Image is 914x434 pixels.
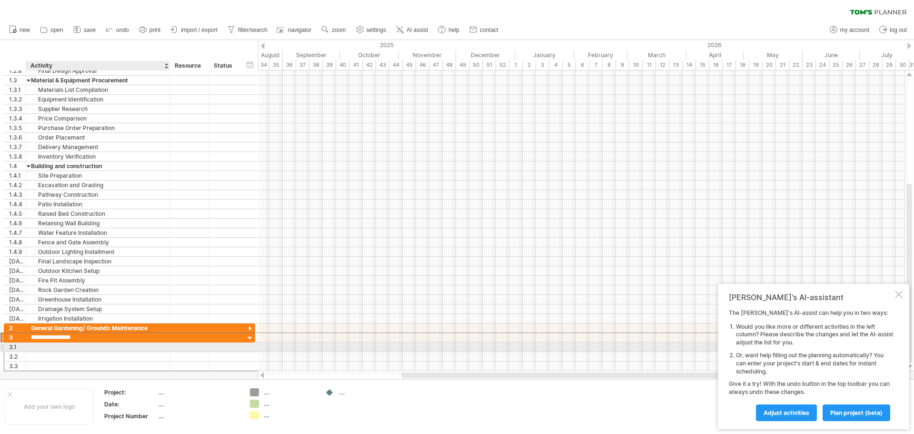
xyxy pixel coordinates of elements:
div: 1 [509,60,523,70]
div: Outdoor Kitchen Setup [31,266,165,275]
div: [PERSON_NAME]'s AI-assistant [729,293,893,302]
div: Fence and Gate Assembly [31,238,165,247]
div: [DATE] [9,285,26,294]
div: 30 [896,60,909,70]
div: Supplier Research [31,104,165,113]
a: plan project (beta) [823,404,890,421]
div: 35 [269,60,283,70]
div: 48 [443,60,456,70]
div: 14 [683,60,696,70]
div: 1.4.8 [9,238,26,247]
div: 29 [883,60,896,70]
div: 15 [696,60,709,70]
div: 3.2 [9,352,26,361]
div: Drainage System Setup [31,304,165,313]
a: contact [467,24,501,36]
a: print [137,24,163,36]
div: Inventory Verification [31,152,165,161]
div: December 2025 [456,50,515,60]
div: 3 [536,60,549,70]
div: 25 [829,60,843,70]
div: 1.3.2 [9,95,26,104]
div: 3.1 [9,343,26,352]
div: Outdoor Lighting Installment [31,247,165,256]
div: 13 [669,60,683,70]
div: 34 [256,60,269,70]
div: Project Number [104,412,157,420]
div: 40 [336,60,349,70]
div: September 2025 [283,50,340,60]
div: 2 [523,60,536,70]
a: filter/search [225,24,270,36]
div: 39 [323,60,336,70]
div: 6 [576,60,589,70]
span: filter/search [238,27,268,33]
div: 46 [416,60,429,70]
div: Project: [104,388,157,396]
a: help [436,24,462,36]
div: 36 [283,60,296,70]
div: 1.4.3 [9,190,26,199]
div: 1.3.5 [9,123,26,132]
a: settings [354,24,389,36]
a: new [7,24,33,36]
div: 9 [616,60,629,70]
div: 37 [296,60,309,70]
span: help [448,27,459,33]
div: 11 [643,60,656,70]
div: 45 [403,60,416,70]
span: log out [890,27,907,33]
div: .... [339,388,391,396]
div: [DATE] [9,295,26,304]
div: January 2026 [515,50,574,60]
div: 23 [803,60,816,70]
span: import / export [181,27,218,33]
div: [DATE] [9,304,26,313]
div: June 2026 [803,50,860,60]
div: .... [264,411,316,419]
span: undo [116,27,129,33]
div: 50 [469,60,483,70]
div: 1.3.8 [9,152,26,161]
span: my account [840,27,869,33]
div: 16 [709,60,723,70]
a: undo [103,24,132,36]
div: 5 [563,60,576,70]
div: 49 [456,60,469,70]
div: May 2026 [744,50,803,60]
div: General Gardening/ Grounds Maintenance [31,323,165,333]
div: Patio Installation [31,200,165,209]
div: Rock Garden Creation [31,285,165,294]
span: contact [480,27,498,33]
span: settings [367,27,386,33]
div: .... [264,388,316,396]
div: 19 [749,60,763,70]
div: 4 [549,60,563,70]
div: 26 [843,60,856,70]
div: Order Placement [31,133,165,142]
span: zoom [332,27,346,33]
span: open [50,27,63,33]
div: 3 [9,333,26,342]
div: [DATE] [9,314,26,323]
div: Delivery Management [31,142,165,151]
span: new [20,27,30,33]
div: Price Comparison [31,114,165,123]
div: 43 [376,60,389,70]
div: .... [159,412,238,420]
div: 27 [856,60,869,70]
div: 1.4.5 [9,209,26,218]
span: plan project (beta) [830,409,883,416]
div: Greenhouse Installation [31,295,165,304]
div: Final Design Approval [31,66,165,75]
div: Irrigation Installation [31,314,165,323]
div: 1.3.3 [9,104,26,113]
div: 1.4 [9,161,26,171]
div: 20 [763,60,776,70]
div: 24 [816,60,829,70]
a: Adjust activities [756,404,817,421]
div: April 2026 [686,50,744,60]
a: AI assist [394,24,431,36]
div: 1.3.7 [9,142,26,151]
div: 41 [349,60,363,70]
